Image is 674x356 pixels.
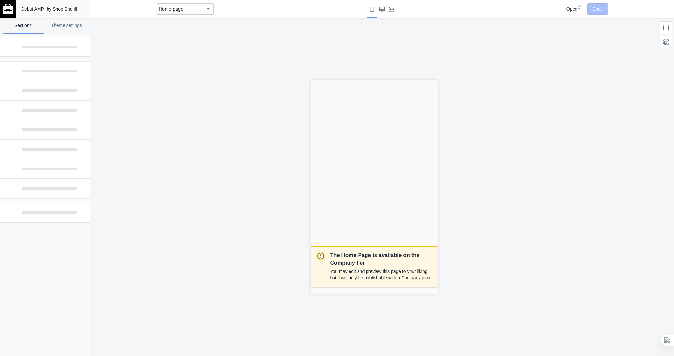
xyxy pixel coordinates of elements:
span: Debut AMP [21,6,44,12]
img: main-logo_60x60_white.png [3,4,13,14]
mat-select-trigger: Home page [159,6,184,12]
span: Open [566,6,577,12]
p: The Home Page is available on the Company tier [330,252,433,267]
a: Theme settings [46,18,87,34]
a: Sections [3,18,44,34]
p: You may edit and preview this page to your liking, but it will only be publishable with a Company... [330,268,433,281]
span: - by Shop Sheriff [44,6,77,12]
